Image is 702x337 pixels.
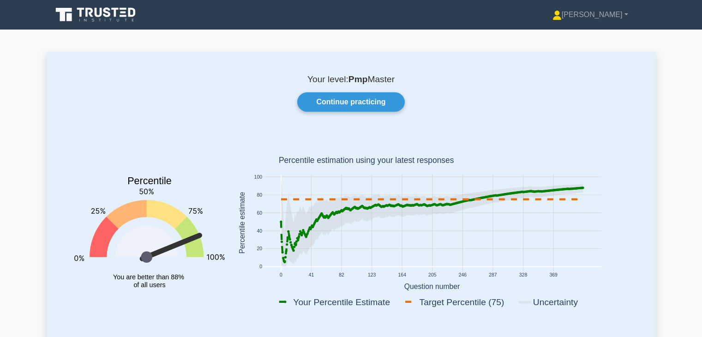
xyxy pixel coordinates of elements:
tspan: You are better than 88% [113,273,184,281]
text: 82 [339,273,344,278]
a: [PERSON_NAME] [530,6,650,24]
tspan: of all users [133,281,165,289]
text: 246 [458,273,467,278]
text: 100 [254,175,262,180]
text: 20 [257,247,262,252]
text: 80 [257,193,262,198]
b: Pmp [348,74,368,84]
text: 0 [279,273,282,278]
text: Percentile estimate [238,192,246,254]
text: 41 [308,273,314,278]
text: Percentile estimation using your latest responses [278,156,454,165]
text: Question number [404,283,460,290]
a: Continue practicing [297,92,404,112]
text: 0 [259,265,262,270]
text: 40 [257,229,262,234]
text: 60 [257,211,262,216]
text: 205 [428,273,437,278]
text: 164 [398,273,406,278]
text: 123 [367,273,376,278]
text: 369 [549,273,558,278]
text: 328 [519,273,527,278]
p: Your level: Master [69,74,634,85]
text: 287 [489,273,497,278]
text: Percentile [127,176,172,187]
